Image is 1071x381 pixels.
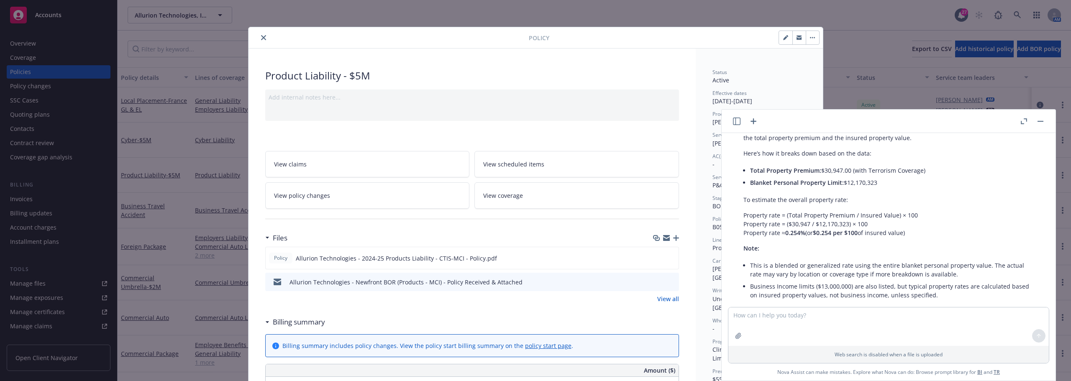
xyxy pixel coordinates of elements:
span: Total Property Premium: [750,166,821,174]
span: Status [712,69,727,76]
li: This is a blended or generalized rate using the entire blanket personal property value. The actua... [750,259,1034,280]
span: Program administrator [712,338,766,345]
a: TR [994,368,1000,376]
span: Note: [743,244,759,252]
span: Amount ($) [644,366,675,375]
div: Product Liability - $5M [265,69,679,83]
li: $30,947.00 (with Terrorism Coverage) [750,164,1034,176]
span: [PERSON_NAME] of [GEOGRAPHIC_DATA] [712,265,771,281]
button: download file [654,254,661,263]
span: Product Liability [712,244,758,252]
p: Web search is disabled when a file is uploaded [733,351,1044,358]
span: Writing company [712,287,752,294]
span: 0.254% [785,229,805,237]
a: View all [657,294,679,303]
a: View scheduled items [474,151,679,177]
a: policy start page [525,342,571,350]
span: View claims [274,160,307,169]
span: Allurion Technologies - 2024-25 Products Liability - CTIS-MCI - Policy.pdf [296,254,497,263]
p: The overall property rate is not directly stated in the provided document, but it can be calculat... [743,125,1034,142]
span: Policy [272,254,289,262]
button: download file [655,278,661,286]
span: Nova Assist can make mistakes. Explore what Nova can do: Browse prompt library for and [725,363,1052,381]
span: Service lead(s) [712,131,747,138]
a: View claims [265,151,470,177]
p: Here’s how it breaks down based on the data: [743,149,1034,158]
span: Stage [712,194,726,202]
div: Billing summary [265,317,325,327]
span: Effective dates [712,89,747,97]
span: Service lead team [712,174,754,181]
span: Clinical Trials Insurance Services Limited (CTIS) [712,345,806,362]
p: To estimate the overall property rate: [743,195,1034,204]
button: preview file [668,278,676,286]
span: $0.254 per $100 [813,229,858,237]
span: Policy [529,33,549,42]
span: Policy number [712,215,746,222]
a: View coverage [474,182,679,209]
span: Premium [712,368,734,375]
span: - [712,325,715,332]
div: Files [265,233,287,243]
button: preview file [668,254,675,263]
li: Business Income limits ($13,000,000) are also listed, but typical property rates are calculated b... [750,280,1034,301]
li: $12,170,323 [750,176,1034,189]
span: View scheduled items [483,160,544,169]
span: View policy changes [274,191,330,200]
a: BI [977,368,982,376]
div: Billing summary includes policy changes. View the policy start billing summary on the . [282,341,573,350]
span: Underwriters at Lloyd's, [GEOGRAPHIC_DATA] [712,295,781,312]
span: Lines of coverage [712,236,753,243]
span: B0507CL2400244 [712,223,760,231]
span: AC(s) [712,153,725,160]
span: [PERSON_NAME] [712,139,759,147]
button: close [259,33,269,43]
span: P&C - Digital HC [712,181,757,189]
span: Active [712,76,729,84]
h3: Files [273,233,287,243]
div: [DATE] - [DATE] [712,89,806,105]
span: View coverage [483,191,523,200]
h3: Billing summary [273,317,325,327]
a: View policy changes [265,182,470,209]
span: Wholesaler [712,317,739,324]
span: - [712,160,715,168]
p: Property rate = (Total Property Premium / Insured Value) × 100 Property rate = ($30,947 / $12,170... [743,211,1034,237]
div: Add internal notes here... [269,93,676,102]
span: Blanket Personal Property Limit: [750,179,844,187]
span: Producer(s) [712,110,740,118]
span: Carrier [712,257,729,264]
div: Allurion Technologies - Newfront BOR (Products - MCI) - Policy Received & Attached [290,278,523,286]
span: BOR [712,202,725,210]
span: [PERSON_NAME] [712,118,759,126]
